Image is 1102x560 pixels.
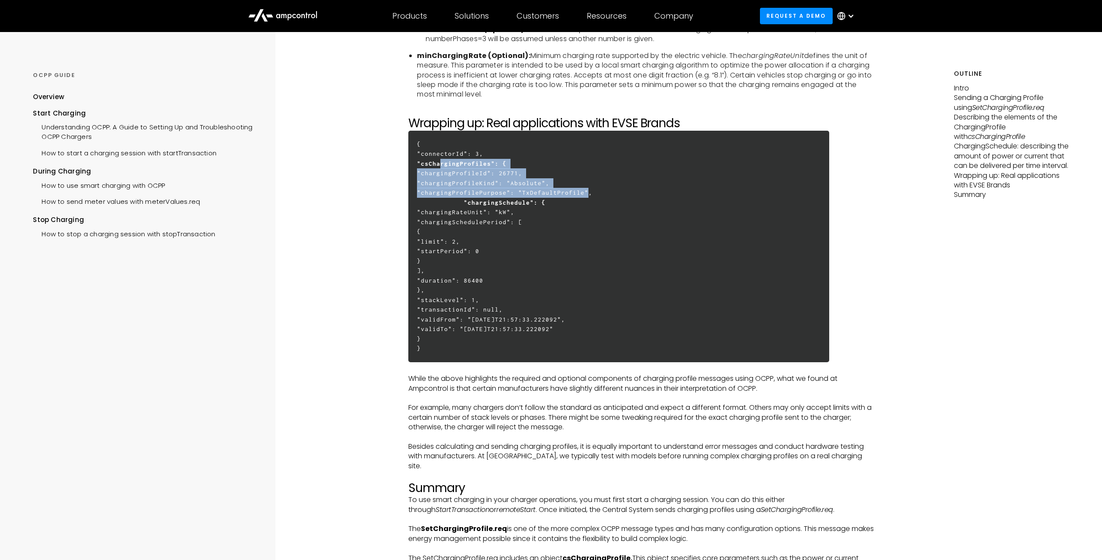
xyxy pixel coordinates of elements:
a: How to send meter values with meterValues.req [33,193,200,209]
p: For example, many chargers don’t follow the standard as anticipated and expect a different format... [408,403,876,432]
div: Customers [517,11,559,21]
div: Overview [33,92,64,102]
p: While the above highlights the required and optional components of charging profile messages usin... [408,374,876,393]
a: How to start a charging session with startTransaction [33,144,217,160]
em: StartTransaction [436,505,489,515]
div: During Charging [33,167,253,176]
strong: SetChargingProfile.req [421,524,507,534]
strong: "chargingSchedule": { [464,199,546,206]
p: Sending a Charging Profile using [954,93,1069,113]
em: remoteStart [496,505,536,515]
a: Understanding OCPP: A Guide to Setting Up and Troubleshooting OCPP Chargers [33,118,253,144]
p: Wrapping up: Real applications with EVSE Brands [954,171,1069,190]
h2: Summary [408,481,876,496]
h5: Outline [954,69,1069,78]
p: Intro [954,84,1069,93]
i: chargingRateUnit [742,51,804,61]
p: ‍ [408,432,876,442]
a: How to stop a charging session with stopTransaction [33,225,215,241]
p: ‍ [408,544,876,553]
div: Solutions [455,11,489,21]
em: SetChargingProfile.req [972,103,1044,113]
strong: "csChargingProfiles": { [417,160,507,167]
div: Stop Charging [33,215,253,225]
p: ‍ [408,106,876,116]
div: Products [392,11,427,21]
p: ‍ [408,364,876,374]
div: OCPP GUIDE [33,71,253,79]
li: Minimum charging rate supported by the electric vehicle. The defines the unit of measure. This pa... [417,51,876,100]
p: ‍ [408,515,876,524]
div: Resources [587,11,627,21]
a: How to use smart charging with OCPP [33,177,165,193]
li: The number of phases that can be used for charging. If several phases are needed, numberPhases=3 ... [426,25,876,44]
p: Besides calculating and sending charging profiles, it is equally important to understand error me... [408,442,876,471]
div: Company [654,11,693,21]
h2: Wrapping up: Real applications with EVSE Brands [408,116,876,131]
p: ‍ [408,471,876,480]
div: Start Charging [33,109,253,118]
b: minChargingRate (Optional): [417,51,530,61]
a: Request a demo [760,8,833,24]
a: Overview [33,92,64,108]
em: SetChargingProfile.req [761,505,833,515]
em: csChargingProfile [968,132,1025,142]
p: ChargingSchedule: describing the amount of power or current that can be delivered per time interval. [954,142,1069,171]
p: To use smart charging in your charger operations, you must first start a charging session. You ca... [408,495,876,515]
p: Describing the elements of the ChargingProfile with [954,113,1069,142]
h6: { "connectorId": 3, "chargingProfileId": 26771, "chargingProfileKind": "Absolute", "chargingProfi... [408,131,829,362]
p: The is one of the more complex OCPP message types and has many configuration options. This messag... [408,524,876,544]
p: Summary [954,190,1069,200]
p: ‍ [408,393,876,403]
